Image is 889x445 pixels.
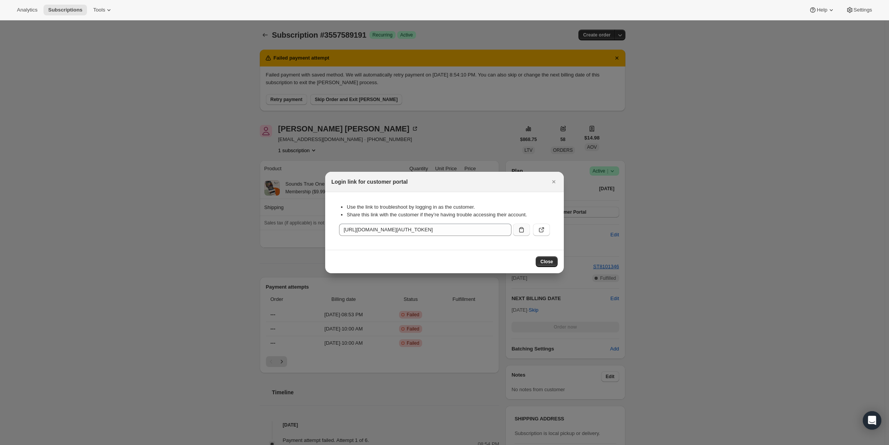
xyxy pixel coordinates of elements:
li: Use the link to troubleshoot by logging in as the customer. [347,203,550,211]
button: Close [548,176,559,187]
button: Subscriptions [43,5,87,15]
button: Tools [89,5,117,15]
span: Help [817,7,827,13]
div: Open Intercom Messenger [863,411,881,430]
h2: Login link for customer portal [331,178,408,186]
span: Subscriptions [48,7,82,13]
span: Close [540,259,553,265]
button: Analytics [12,5,42,15]
li: Share this link with the customer if they’re having trouble accessing their account. [347,211,550,219]
button: Help [804,5,839,15]
span: Settings [854,7,872,13]
button: Close [536,256,558,267]
span: Tools [93,7,105,13]
button: Settings [841,5,877,15]
span: Analytics [17,7,37,13]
